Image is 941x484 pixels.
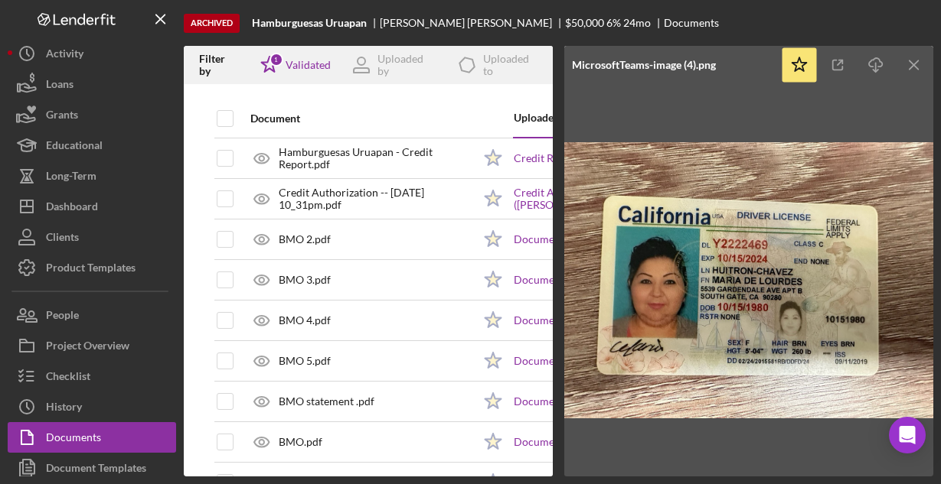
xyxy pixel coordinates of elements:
[279,355,331,367] div: BMO 5.pdf
[889,417,926,453] div: Open Intercom Messenger
[564,84,933,476] img: Preview
[279,274,331,286] div: BMO 3.pdf
[623,17,651,29] div: 24 mo
[279,233,331,245] div: BMO 2.pdf
[46,330,129,365] div: Project Overview
[8,300,176,330] button: People
[572,59,716,71] div: MicrosoftTeams-image (4).png
[514,152,580,164] a: Credit Report
[8,330,176,361] button: Project Overview
[8,222,176,252] button: Clients
[514,274,694,286] a: Document Upload ([PERSON_NAME])
[46,191,98,226] div: Dashboard
[514,233,694,245] a: Document Upload ([PERSON_NAME])
[8,453,176,483] button: Document Templates
[46,422,101,456] div: Documents
[286,59,331,71] div: Validated
[377,53,437,77] div: Uploaded by
[46,38,83,73] div: Activity
[514,395,694,408] a: Document Upload ([PERSON_NAME])
[514,355,694,367] a: Document Upload ([PERSON_NAME])
[46,69,74,103] div: Loans
[279,436,322,448] div: BMO.pdf
[46,161,96,195] div: Long-Term
[8,361,176,391] button: Checklist
[184,14,240,33] div: Archived
[8,252,176,283] button: Product Templates
[252,17,367,29] b: Hamburguesas Uruapan
[606,17,621,29] div: 6 %
[8,69,176,99] button: Loans
[8,99,176,130] button: Grants
[279,187,472,211] div: Credit Authorization -- [DATE] 10_31pm.pdf
[46,99,78,134] div: Grants
[514,112,609,124] div: Uploaded to
[46,252,136,287] div: Product Templates
[270,53,283,67] div: 1
[250,112,472,125] div: Document
[565,17,604,29] div: $50,000
[46,391,82,426] div: History
[514,436,694,448] a: Document Upload ([PERSON_NAME])
[46,130,103,164] div: Educational
[380,17,565,29] div: [PERSON_NAME] [PERSON_NAME]
[279,395,374,408] div: BMO statement .pdf
[8,130,176,161] button: Educational
[8,161,176,191] button: Long-Term
[279,314,331,326] div: BMO 4.pdf
[46,222,79,256] div: Clients
[46,300,79,334] div: People
[8,391,176,422] button: History
[8,191,176,222] button: Dashboard
[46,361,90,395] div: Checklist
[279,146,472,171] div: Hamburguesas Uruapan - Credit Report.pdf
[8,38,176,69] button: Activity
[514,187,705,211] a: Credit Authorization ([PERSON_NAME])
[514,314,694,326] a: Document Upload ([PERSON_NAME])
[664,17,719,29] div: Documents
[8,422,176,453] button: Documents
[483,53,541,77] div: Uploaded to
[199,53,250,77] div: Filter by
